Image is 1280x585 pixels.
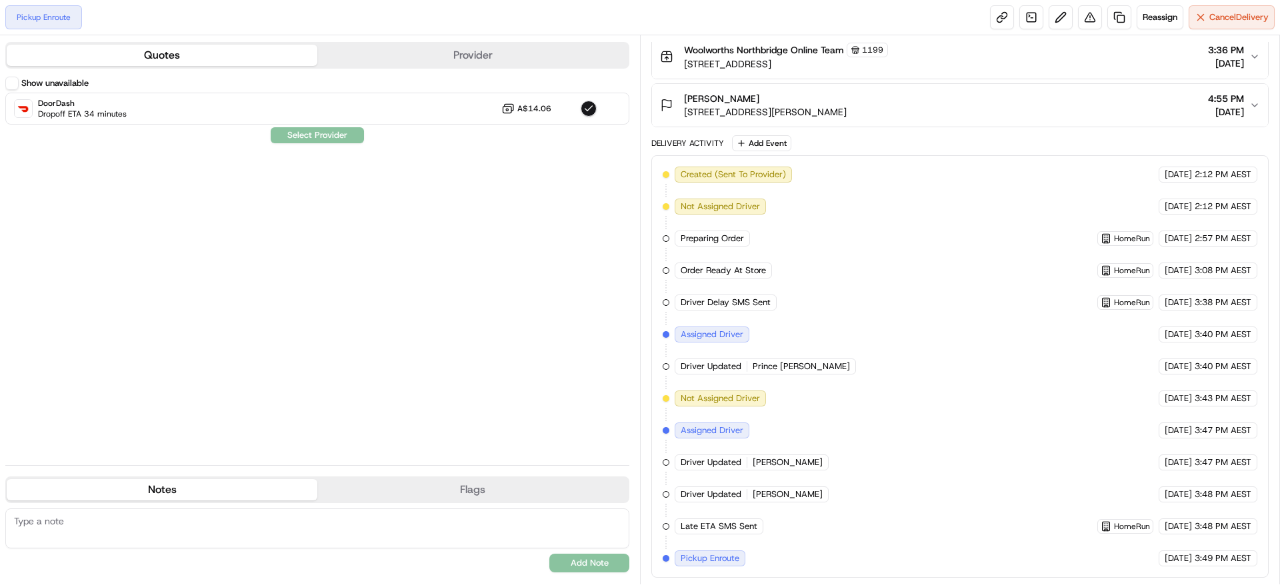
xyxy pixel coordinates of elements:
span: 3:43 PM AEST [1195,392,1251,404]
span: 3:48 PM AEST [1195,488,1251,500]
button: Woolworths Northbridge Online Team1199[STREET_ADDRESS]3:36 PM[DATE] [652,35,1268,79]
span: Reassign [1143,11,1177,23]
span: [PERSON_NAME] [684,92,759,105]
span: Created (Sent To Provider) [681,169,786,181]
span: [DATE] [1165,296,1192,308]
span: HomeRun [1114,297,1150,308]
span: Assigned Driver [681,328,743,340]
button: Notes [7,479,317,500]
label: Show unavailable [21,77,89,89]
span: Driver Updated [681,456,741,468]
span: [DATE] [1165,392,1192,404]
span: 3:40 PM AEST [1195,328,1251,340]
span: [PERSON_NAME] [753,456,823,468]
span: 3:49 PM AEST [1195,552,1251,564]
button: CancelDelivery [1189,5,1275,29]
span: Order Ready At Store [681,265,766,277]
button: Reassign [1137,5,1183,29]
span: [DATE] [1165,552,1192,564]
span: Dropoff ETA 34 minutes [38,109,127,119]
span: 3:47 PM AEST [1195,456,1251,468]
span: 3:08 PM AEST [1195,265,1251,277]
span: 2:12 PM AEST [1195,169,1251,181]
span: [DATE] [1165,424,1192,436]
div: Delivery Activity [651,138,724,149]
button: Quotes [7,45,317,66]
span: Driver Delay SMS Sent [681,296,771,308]
span: Preparing Order [681,233,744,245]
span: [STREET_ADDRESS] [684,57,888,71]
span: HomeRun [1114,265,1150,276]
span: [DATE] [1165,520,1192,532]
span: Woolworths Northbridge Online Team [684,43,844,57]
span: [DATE] [1165,233,1192,245]
span: 3:38 PM AEST [1195,296,1251,308]
span: [DATE] [1165,488,1192,500]
span: [DATE] [1165,456,1192,468]
span: 3:36 PM [1208,43,1244,57]
span: 3:47 PM AEST [1195,424,1251,436]
span: 4:55 PM [1208,92,1244,105]
span: [DATE] [1208,105,1244,119]
span: Cancel Delivery [1209,11,1269,23]
span: [DATE] [1165,360,1192,372]
span: HomeRun [1114,233,1150,244]
span: [DATE] [1165,265,1192,277]
span: Not Assigned Driver [681,392,760,404]
span: [DATE] [1165,328,1192,340]
span: 1199 [862,45,883,55]
span: Late ETA SMS Sent [681,520,757,532]
span: [STREET_ADDRESS][PERSON_NAME] [684,105,847,119]
span: Prince [PERSON_NAME] [753,360,850,372]
span: Pickup Enroute [681,552,739,564]
span: A$14.06 [517,103,551,114]
span: [PERSON_NAME] [753,488,823,500]
span: HomeRun [1114,521,1150,532]
button: [PERSON_NAME][STREET_ADDRESS][PERSON_NAME]4:55 PM[DATE] [652,84,1268,127]
span: 2:12 PM AEST [1195,201,1251,213]
span: Driver Updated [681,360,741,372]
img: DoorDash [15,100,32,117]
span: Not Assigned Driver [681,201,760,213]
button: Flags [317,479,628,500]
span: 3:40 PM AEST [1195,360,1251,372]
span: Assigned Driver [681,424,743,436]
button: A$14.06 [501,102,551,115]
button: Provider [317,45,628,66]
button: Add Event [732,135,791,151]
span: 3:48 PM AEST [1195,520,1251,532]
span: 2:57 PM AEST [1195,233,1251,245]
span: DoorDash [38,98,127,109]
span: Driver Updated [681,488,741,500]
span: [DATE] [1165,201,1192,213]
span: [DATE] [1165,169,1192,181]
span: [DATE] [1208,57,1244,70]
